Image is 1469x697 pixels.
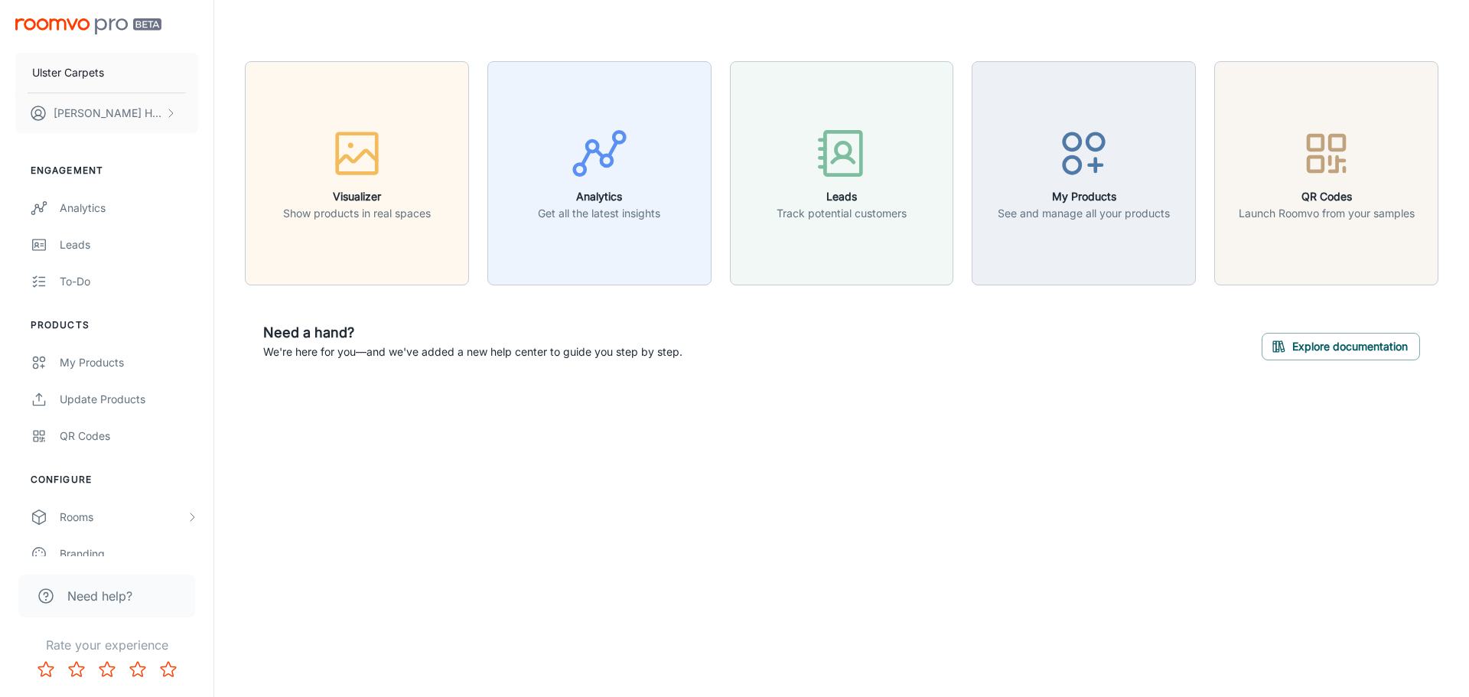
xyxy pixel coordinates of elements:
h6: My Products [998,188,1170,205]
a: AnalyticsGet all the latest insights [487,164,712,180]
div: To-do [60,273,198,290]
p: We're here for you—and we've added a new help center to guide you step by step. [263,344,682,360]
p: Track potential customers [777,205,907,222]
div: My Products [60,354,198,371]
div: Leads [60,236,198,253]
a: My ProductsSee and manage all your products [972,164,1196,180]
h6: QR Codes [1239,188,1415,205]
h6: Analytics [538,188,660,205]
h6: Leads [777,188,907,205]
button: QR CodesLaunch Roomvo from your samples [1214,61,1438,285]
p: See and manage all your products [998,205,1170,222]
div: Analytics [60,200,198,217]
div: Update Products [60,391,198,408]
button: [PERSON_NAME] Hassin [15,93,198,133]
a: LeadsTrack potential customers [730,164,954,180]
button: LeadsTrack potential customers [730,61,954,285]
button: My ProductsSee and manage all your products [972,61,1196,285]
p: Get all the latest insights [538,205,660,222]
button: AnalyticsGet all the latest insights [487,61,712,285]
h6: Visualizer [283,188,431,205]
button: VisualizerShow products in real spaces [245,61,469,285]
a: QR CodesLaunch Roomvo from your samples [1214,164,1438,180]
img: Roomvo PRO Beta [15,18,161,34]
div: QR Codes [60,428,198,445]
p: Show products in real spaces [283,205,431,222]
p: Launch Roomvo from your samples [1239,205,1415,222]
h6: Need a hand? [263,322,682,344]
a: Explore documentation [1262,337,1420,353]
button: Explore documentation [1262,333,1420,360]
button: Ulster Carpets [15,53,198,93]
p: Ulster Carpets [32,64,104,81]
p: [PERSON_NAME] Hassin [54,105,161,122]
